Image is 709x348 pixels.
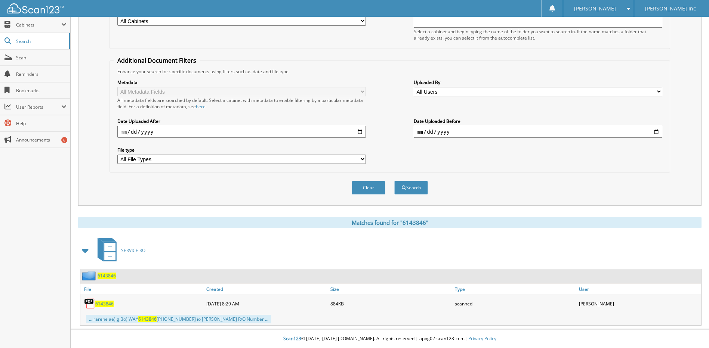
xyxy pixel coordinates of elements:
button: Clear [352,181,385,195]
img: scan123-logo-white.svg [7,3,64,13]
span: SERVICE RO [121,247,145,254]
label: Uploaded By [414,79,662,86]
img: PDF.png [84,298,95,309]
legend: Additional Document Filters [114,56,200,65]
span: Bookmarks [16,87,67,94]
div: Enhance your search for specific documents using filters such as date and file type. [114,68,666,75]
div: 884KB [329,296,453,311]
label: Date Uploaded After [117,118,366,124]
div: [PERSON_NAME] [577,296,701,311]
a: 6143846 [95,301,114,307]
a: SERVICE RO [93,236,145,265]
a: Created [204,284,329,294]
input: start [117,126,366,138]
div: All metadata fields are searched by default. Select a cabinet with metadata to enable filtering b... [117,97,366,110]
label: Metadata [117,79,366,86]
span: Reminders [16,71,67,77]
a: Privacy Policy [468,335,496,342]
span: Help [16,120,67,127]
span: Cabinets [16,22,61,28]
span: 6143846 [138,316,157,322]
a: Type [453,284,577,294]
div: © [DATE]-[DATE] [DOMAIN_NAME]. All rights reserved | appg02-scan123-com | [71,330,709,348]
span: [PERSON_NAME] [574,6,616,11]
a: File [80,284,204,294]
a: 6143846 [98,273,116,279]
span: Scan123 [283,335,301,342]
div: 6 [61,137,67,143]
span: User Reports [16,104,61,110]
div: Select a cabinet and begin typing the name of the folder you want to search in. If the name match... [414,28,662,41]
input: end [414,126,662,138]
a: User [577,284,701,294]
span: [PERSON_NAME] Inc [645,6,696,11]
iframe: Chat Widget [672,312,709,348]
span: Announcements [16,137,67,143]
span: Search [16,38,65,44]
img: folder2.png [82,271,98,280]
div: ... rarene ae) g Bo) WAY [PHONE_NUMBER] io [PERSON_NAME] R/O Number ... [86,315,271,323]
a: here [196,103,206,110]
label: File type [117,147,366,153]
div: scanned [453,296,577,311]
a: Size [329,284,453,294]
span: Scan [16,55,67,61]
div: Matches found for "6143846" [78,217,702,228]
div: [DATE] 8:29 AM [204,296,329,311]
label: Date Uploaded Before [414,118,662,124]
button: Search [394,181,428,195]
